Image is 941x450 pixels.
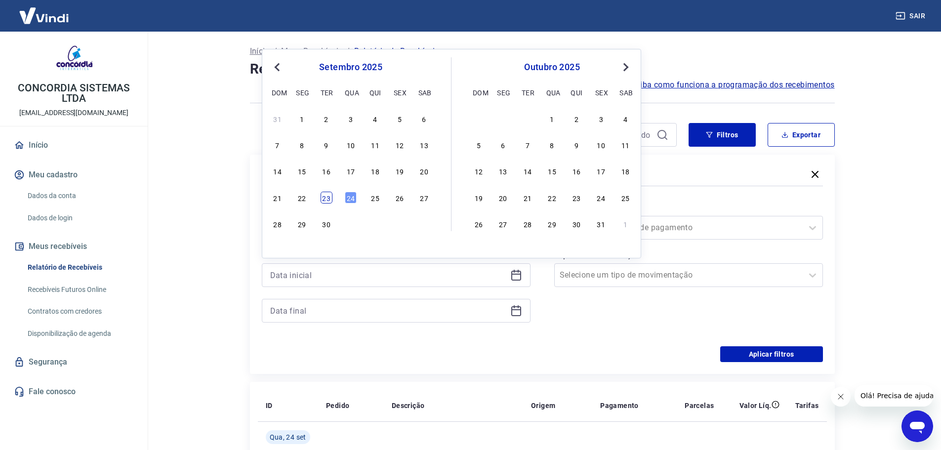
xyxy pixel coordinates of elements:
[296,218,308,230] div: Choose segunda-feira, 29 de setembro de 2025
[24,186,136,206] a: Dados da conta
[497,192,509,204] div: Choose segunda-feira, 20 de outubro de 2025
[369,113,381,124] div: Choose quinta-feira, 4 de setembro de 2025
[272,165,284,177] div: Choose domingo, 14 de setembro de 2025
[571,86,582,98] div: qui
[321,139,332,151] div: Choose terça-feira, 9 de setembro de 2025
[281,45,342,57] p: Meus Recebíveis
[321,113,332,124] div: Choose terça-feira, 2 de setembro de 2025
[595,86,607,98] div: sex
[394,218,406,230] div: Choose sexta-feira, 3 de outubro de 2025
[354,45,439,57] p: Relatório de Recebíveis
[522,218,533,230] div: Choose terça-feira, 28 de outubro de 2025
[345,139,357,151] div: Choose quarta-feira, 10 de setembro de 2025
[497,113,509,124] div: Choose segunda-feira, 29 de setembro de 2025
[394,86,406,98] div: sex
[571,218,582,230] div: Choose quinta-feira, 30 de outubro de 2025
[522,113,533,124] div: Choose terça-feira, 30 de setembro de 2025
[394,192,406,204] div: Choose sexta-feira, 26 de setembro de 2025
[522,192,533,204] div: Choose terça-feira, 21 de outubro de 2025
[270,303,506,318] input: Data final
[296,192,308,204] div: Choose segunda-feira, 22 de setembro de 2025
[546,218,558,230] div: Choose quarta-feira, 29 de outubro de 2025
[831,387,851,407] iframe: Fechar mensagem
[768,123,835,147] button: Exportar
[546,165,558,177] div: Choose quarta-feira, 15 de outubro de 2025
[321,86,332,98] div: ter
[24,280,136,300] a: Recebíveis Futuros Online
[274,45,277,57] p: /
[855,385,933,407] iframe: Mensagem da empresa
[739,401,772,410] p: Valor Líq.
[497,165,509,177] div: Choose segunda-feira, 13 de outubro de 2025
[571,192,582,204] div: Choose quinta-feira, 23 de outubro de 2025
[619,139,631,151] div: Choose sábado, 11 de outubro de 2025
[595,192,607,204] div: Choose sexta-feira, 24 de outubro de 2025
[620,61,632,73] button: Next Month
[394,113,406,124] div: Choose sexta-feira, 5 de setembro de 2025
[270,111,431,231] div: month 2025-09
[24,208,136,228] a: Dados de login
[24,301,136,322] a: Contratos com credores
[369,139,381,151] div: Choose quinta-feira, 11 de setembro de 2025
[321,192,332,204] div: Choose terça-feira, 23 de setembro de 2025
[546,113,558,124] div: Choose quarta-feira, 1 de outubro de 2025
[556,249,821,261] label: Tipo de Movimentação
[497,139,509,151] div: Choose segunda-feira, 6 de outubro de 2025
[473,113,485,124] div: Choose domingo, 28 de setembro de 2025
[418,218,430,230] div: Choose sábado, 4 de outubro de 2025
[619,86,631,98] div: sab
[720,346,823,362] button: Aplicar filtros
[795,401,819,410] p: Tarifas
[471,111,633,231] div: month 2025-10
[418,139,430,151] div: Choose sábado, 13 de setembro de 2025
[600,401,639,410] p: Pagamento
[418,165,430,177] div: Choose sábado, 20 de setembro de 2025
[473,218,485,230] div: Choose domingo, 26 de outubro de 2025
[266,401,273,410] p: ID
[595,113,607,124] div: Choose sexta-feira, 3 de outubro de 2025
[531,401,555,410] p: Origem
[595,218,607,230] div: Choose sexta-feira, 31 de outubro de 2025
[296,165,308,177] div: Choose segunda-feira, 15 de setembro de 2025
[473,165,485,177] div: Choose domingo, 12 de outubro de 2025
[12,134,136,156] a: Início
[369,86,381,98] div: qui
[272,139,284,151] div: Choose domingo, 7 de setembro de 2025
[571,165,582,177] div: Choose quinta-feira, 16 de outubro de 2025
[894,7,929,25] button: Sair
[619,113,631,124] div: Choose sábado, 4 de outubro de 2025
[272,86,284,98] div: dom
[497,86,509,98] div: seg
[345,192,357,204] div: Choose quarta-feira, 24 de setembro de 2025
[345,218,357,230] div: Choose quarta-feira, 1 de outubro de 2025
[346,45,350,57] p: /
[369,218,381,230] div: Choose quinta-feira, 2 de outubro de 2025
[19,108,128,118] p: [EMAIL_ADDRESS][DOMAIN_NAME]
[12,236,136,257] button: Meus recebíveis
[12,0,76,31] img: Vindi
[369,192,381,204] div: Choose quinta-feira, 25 de setembro de 2025
[392,401,425,410] p: Descrição
[12,381,136,403] a: Fale conosco
[270,432,306,442] span: Qua, 24 set
[24,257,136,278] a: Relatório de Recebíveis
[595,165,607,177] div: Choose sexta-feira, 17 de outubro de 2025
[556,202,821,214] label: Forma de Pagamento
[619,192,631,204] div: Choose sábado, 25 de outubro de 2025
[250,45,270,57] a: Início
[473,86,485,98] div: dom
[471,61,633,73] div: outubro 2025
[250,59,835,79] h4: Relatório de Recebíveis
[546,192,558,204] div: Choose quarta-feira, 22 de outubro de 2025
[901,410,933,442] iframe: Botão para abrir a janela de mensagens
[394,165,406,177] div: Choose sexta-feira, 19 de setembro de 2025
[497,218,509,230] div: Choose segunda-feira, 27 de outubro de 2025
[595,139,607,151] div: Choose sexta-feira, 10 de outubro de 2025
[270,61,431,73] div: setembro 2025
[571,139,582,151] div: Choose quinta-feira, 9 de outubro de 2025
[270,268,506,283] input: Data inicial
[321,165,332,177] div: Choose terça-feira, 16 de setembro de 2025
[272,192,284,204] div: Choose domingo, 21 de setembro de 2025
[522,139,533,151] div: Choose terça-feira, 7 de outubro de 2025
